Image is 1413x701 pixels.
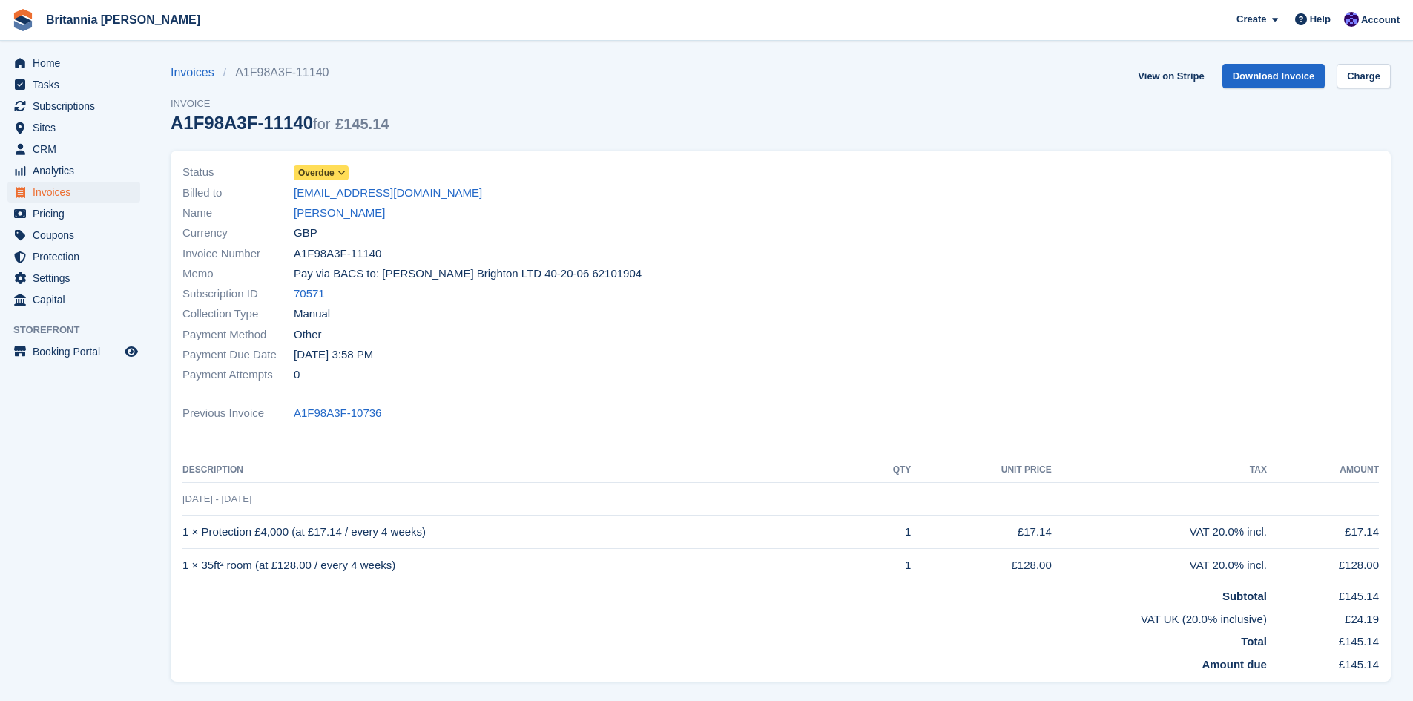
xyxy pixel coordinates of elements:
[1361,13,1400,27] span: Account
[12,9,34,31] img: stora-icon-8386f47178a22dfd0bd8f6a31ec36ba5ce8667c1dd55bd0f319d3a0aa187defe.svg
[294,246,381,263] span: A1F98A3F-11140
[1222,590,1267,602] strong: Subtotal
[182,164,294,181] span: Status
[294,266,642,283] span: Pay via BACS to: [PERSON_NAME] Brighton LTD 40-20-06 62101904
[860,549,912,582] td: 1
[171,64,389,82] nav: breadcrumbs
[171,96,389,111] span: Invoice
[182,306,294,323] span: Collection Type
[171,64,223,82] a: Invoices
[1267,582,1379,605] td: £145.14
[7,289,140,310] a: menu
[182,605,1267,628] td: VAT UK (20.0% inclusive)
[33,160,122,181] span: Analytics
[7,96,140,116] a: menu
[7,53,140,73] a: menu
[1337,64,1391,88] a: Charge
[7,160,140,181] a: menu
[1267,549,1379,582] td: £128.00
[1236,12,1266,27] span: Create
[182,405,294,422] span: Previous Invoice
[1052,557,1267,574] div: VAT 20.0% incl.
[182,366,294,384] span: Payment Attempts
[33,182,122,203] span: Invoices
[33,225,122,246] span: Coupons
[182,266,294,283] span: Memo
[294,326,322,343] span: Other
[294,366,300,384] span: 0
[860,458,912,482] th: QTY
[1267,605,1379,628] td: £24.19
[182,286,294,303] span: Subscription ID
[911,549,1051,582] td: £128.00
[1241,635,1267,648] strong: Total
[294,185,482,202] a: [EMAIL_ADDRESS][DOMAIN_NAME]
[7,139,140,159] a: menu
[182,458,860,482] th: Description
[182,516,860,549] td: 1 × Protection £4,000 (at £17.14 / every 4 weeks)
[298,166,335,180] span: Overdue
[33,53,122,73] span: Home
[294,286,325,303] a: 70571
[122,343,140,361] a: Preview store
[182,185,294,202] span: Billed to
[182,346,294,363] span: Payment Due Date
[1267,458,1379,482] th: Amount
[7,182,140,203] a: menu
[33,117,122,138] span: Sites
[1267,628,1379,651] td: £145.14
[182,205,294,222] span: Name
[7,246,140,267] a: menu
[1344,12,1359,27] img: Tina Tyson
[294,205,385,222] a: [PERSON_NAME]
[33,74,122,95] span: Tasks
[1267,516,1379,549] td: £17.14
[7,225,140,246] a: menu
[7,117,140,138] a: menu
[7,203,140,224] a: menu
[33,246,122,267] span: Protection
[294,164,349,181] a: Overdue
[171,113,389,133] div: A1F98A3F-11140
[182,246,294,263] span: Invoice Number
[33,341,122,362] span: Booking Portal
[182,225,294,242] span: Currency
[335,116,389,132] span: £145.14
[313,116,330,132] span: for
[294,225,317,242] span: GBP
[40,7,206,32] a: Britannia [PERSON_NAME]
[33,139,122,159] span: CRM
[294,405,381,422] a: A1F98A3F-10736
[33,203,122,224] span: Pricing
[7,268,140,289] a: menu
[7,74,140,95] a: menu
[1310,12,1331,27] span: Help
[911,516,1051,549] td: £17.14
[1202,658,1267,671] strong: Amount due
[1132,64,1210,88] a: View on Stripe
[860,516,912,549] td: 1
[33,268,122,289] span: Settings
[1052,524,1267,541] div: VAT 20.0% incl.
[182,326,294,343] span: Payment Method
[33,96,122,116] span: Subscriptions
[182,493,251,504] span: [DATE] - [DATE]
[1052,458,1267,482] th: Tax
[13,323,148,338] span: Storefront
[182,549,860,582] td: 1 × 35ft² room (at £128.00 / every 4 weeks)
[33,289,122,310] span: Capital
[7,341,140,362] a: menu
[911,458,1051,482] th: Unit Price
[294,346,373,363] time: 2025-08-08 14:58:56 UTC
[294,306,330,323] span: Manual
[1222,64,1325,88] a: Download Invoice
[1267,651,1379,674] td: £145.14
